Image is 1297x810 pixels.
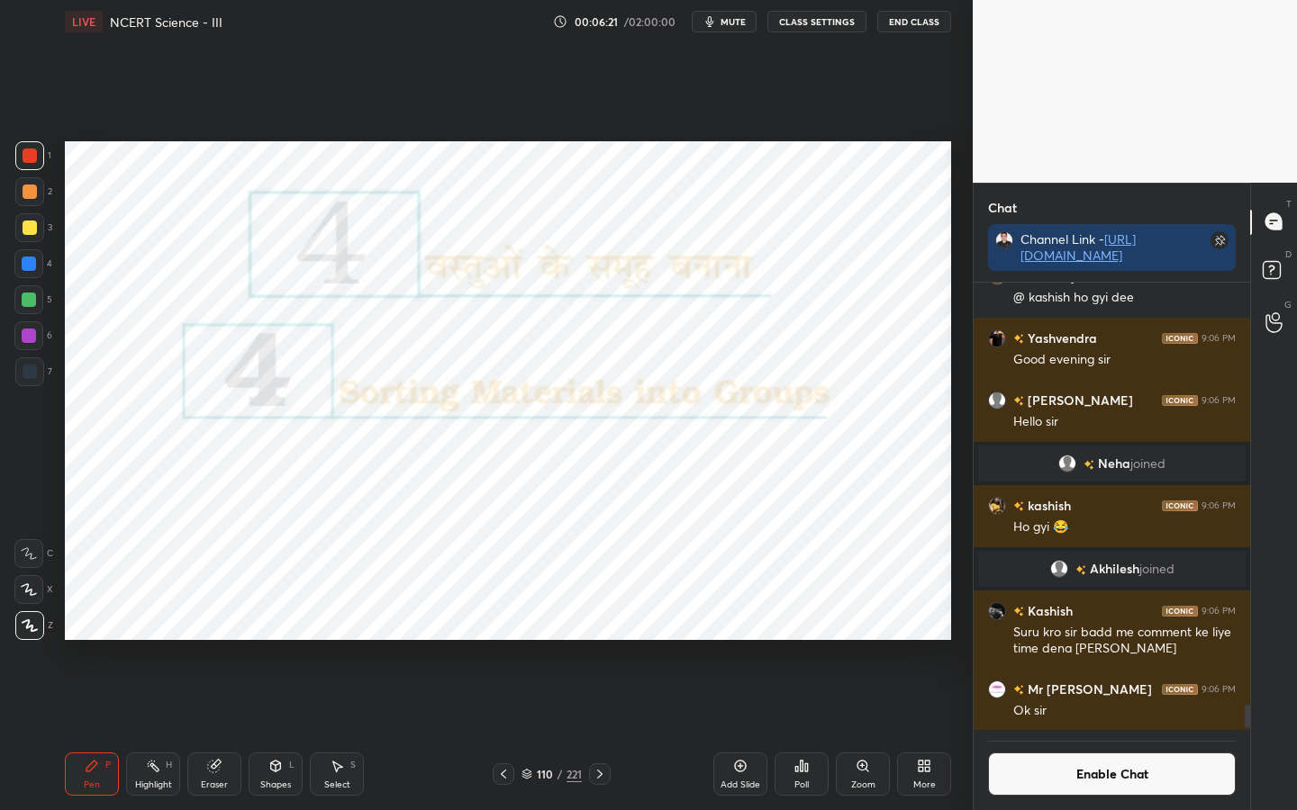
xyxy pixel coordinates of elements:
[1024,328,1097,347] h6: Yashvendra
[1130,456,1165,471] span: joined
[14,539,53,568] div: C
[1090,562,1139,576] span: Akhilesh
[324,780,350,789] div: Select
[1013,501,1024,511] img: no-rating-badge.077c3623.svg
[913,780,936,789] div: More
[135,780,172,789] div: Highlight
[1202,499,1236,510] div: 9:06 PM
[1024,601,1073,620] h6: Kashish
[15,611,53,640] div: Z
[1084,459,1094,469] img: no-rating-badge.077c3623.svg
[14,285,52,314] div: 5
[877,11,951,32] button: End Class
[1050,560,1068,578] img: default.png
[995,231,1013,249] img: 09a1bb633dd249f2a2c8cf568a24d1b1.jpg
[988,679,1006,697] img: c0b29de7e6d9487ebfec2af01fc4e581.jpg
[974,283,1250,731] div: grid
[1202,394,1236,405] div: 9:06 PM
[260,780,291,789] div: Shapes
[988,601,1006,619] img: 93d237bb8ce14927a5d7af3a75791522.jpg
[1162,332,1198,343] img: iconic-dark.1390631f.png
[974,184,1031,231] p: Chat
[721,15,746,28] span: mute
[1013,396,1024,406] img: no-rating-badge.077c3623.svg
[1013,607,1024,616] img: no-rating-badge.077c3623.svg
[289,760,295,769] div: L
[15,213,52,242] div: 3
[1286,197,1292,211] p: T
[988,328,1006,346] img: b073a164f9bb45098c38790b10b6a257.jpg
[1024,496,1071,515] h6: kashish
[1285,247,1292,261] p: D
[1202,332,1236,343] div: 9:06 PM
[1075,564,1086,574] img: no-rating-badge.077c3623.svg
[721,780,760,789] div: Add Slide
[1058,454,1076,472] img: default.png
[14,321,52,350] div: 6
[1284,298,1292,311] p: G
[350,760,356,769] div: S
[1013,289,1236,307] div: @ kashish ho gyi dee
[988,496,1006,514] img: 1e732f47af414a769359529a644e0368.jpg
[794,780,809,789] div: Poll
[1162,499,1198,510] img: iconic-dark.1390631f.png
[1013,518,1236,536] div: Ho gyi 😂
[1020,230,1136,264] a: [URL][DOMAIN_NAME]
[166,760,172,769] div: H
[1202,605,1236,616] div: 9:06 PM
[15,177,52,206] div: 2
[1013,702,1236,720] div: Ok sir
[105,760,111,769] div: P
[84,780,100,789] div: Pen
[558,769,563,779] div: /
[15,357,52,386] div: 7
[1013,413,1236,431] div: Hello sir
[1098,456,1130,471] span: Neha
[1020,231,1172,264] div: Channel Link -
[692,11,757,32] button: mute
[14,575,53,604] div: X
[15,141,51,170] div: 1
[1013,334,1024,344] img: no-rating-badge.077c3623.svg
[988,391,1006,409] img: default.png
[1013,624,1236,658] div: Suru kro sir badd me comment ke liye time dena [PERSON_NAME]
[536,769,554,779] div: 110
[988,752,1236,796] button: Enable Chat
[1202,683,1236,694] div: 9:06 PM
[1013,351,1236,369] div: Good evening sir
[1024,391,1133,409] h6: [PERSON_NAME]
[1162,394,1198,405] img: iconic-dark.1390631f.png
[14,249,52,278] div: 4
[110,13,222,31] h4: NCERT Science - III
[767,11,866,32] button: CLASS SETTINGS
[567,766,582,782] div: 221
[851,780,875,789] div: Zoom
[1024,679,1152,698] h6: Mr [PERSON_NAME]
[201,780,228,789] div: Eraser
[1013,685,1024,695] img: no-rating-badge.077c3623.svg
[1162,683,1198,694] img: iconic-dark.1390631f.png
[65,11,103,32] div: LIVE
[1162,605,1198,616] img: iconic-dark.1390631f.png
[1139,562,1175,576] span: joined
